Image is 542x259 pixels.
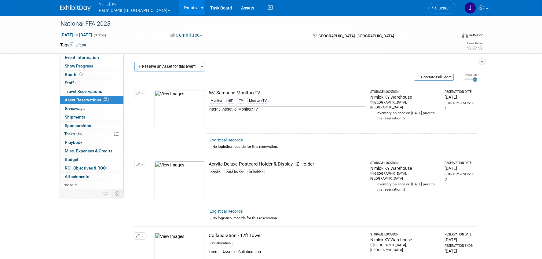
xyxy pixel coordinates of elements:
[210,138,243,142] a: Logistical Records
[60,173,123,181] a: Attachments
[445,248,475,254] div: [DATE]
[60,113,123,121] a: Shipments
[445,161,475,165] div: Reservation Date:
[467,42,483,45] div: Event Rating
[60,5,91,11] img: ExhibitDay
[445,90,475,94] div: Reservation Date:
[445,244,475,248] div: Reservation Ends:
[65,55,99,60] span: Event Information
[445,105,475,111] div: 1
[370,171,439,181] div: [GEOGRAPHIC_DATA], [GEOGRAPHIC_DATA]
[65,123,91,128] span: Sponsorships
[209,170,222,175] div: acrylic
[370,110,439,121] div: Inventory balance on [DATE] prior to this reservation: 2
[445,94,475,100] div: [DATE]
[60,164,123,172] a: ROI, Objectives & ROO
[58,18,447,29] div: National FFA 2025
[60,71,123,79] a: Booth
[317,34,394,38] span: [GEOGRAPHIC_DATA], [GEOGRAPHIC_DATA]
[464,2,476,14] img: Jamie Dunn
[60,122,123,130] a: Sponsorships
[209,249,365,255] div: Internal Asset Id: Collaboration
[76,43,86,47] a: Edit
[225,170,245,175] div: card holder
[60,181,123,189] a: more
[73,32,79,37] span: to
[209,232,365,239] div: Collaboration - 12ft Tower
[60,42,86,48] td: Tags
[101,189,111,197] td: Personalize Event Tab Strip
[370,237,439,243] div: Nimlok KY Warehouse
[464,73,477,77] div: Image Size
[65,97,109,102] span: Asset Reservations
[370,232,439,237] div: Storage Location:
[60,79,123,87] a: Staff1
[370,100,439,110] div: [GEOGRAPHIC_DATA], [GEOGRAPHIC_DATA]
[60,87,123,96] a: Travel Reservations
[60,147,123,155] a: Misc. Expenses & Credits
[99,1,170,7] span: Nimlok KY
[75,81,80,85] span: 1
[445,237,475,243] div: [DATE]
[65,157,79,162] span: Budget
[445,232,475,237] div: Reservation Date:
[247,170,265,175] div: lit holder
[154,90,205,128] img: View Images
[65,115,85,119] span: Shipments
[134,62,199,71] button: Reserve an Asset for this Event
[60,53,123,62] a: Event Information
[370,90,439,94] div: Storage Location:
[103,97,109,102] span: 29
[65,166,106,170] span: ROI, Objectives & ROO
[428,3,456,13] a: Search
[210,216,475,221] div: No logistical records for this reservation.
[445,177,475,183] div: 2
[437,6,451,10] span: Search
[209,98,224,104] div: Monitor
[210,209,243,213] a: Logistical Records
[210,144,475,149] div: No logistical records for this reservation.
[65,72,84,77] span: Booth
[65,89,102,94] span: Travel Reservations
[65,64,93,68] span: Show Progress
[462,33,468,38] img: Format-Inperson.png
[370,94,439,100] div: Nimlok KY Warehouse
[154,161,205,199] img: View Images
[65,140,82,145] span: Playbook
[60,130,123,138] a: Tasks8%
[65,80,80,85] span: Staff
[370,243,439,253] div: [GEOGRAPHIC_DATA], [GEOGRAPHIC_DATA]
[65,148,112,153] span: Misc. Expenses & Credits
[65,174,89,179] span: Attachments
[93,33,106,37] span: (3 days)
[414,74,454,81] button: Generate Pull Sheet
[237,98,245,104] div: TV
[64,131,83,136] span: Tasks
[370,161,439,165] div: Storage Location:
[209,161,365,167] div: Acrylic Deluxe Postcard Holder & Display - Z Holder
[370,181,439,192] div: Inventory balance on [DATE] prior to this reservation: 2
[60,155,123,164] a: Budget
[445,101,475,105] div: Quantity Reserved:
[60,62,123,70] a: Show Progress
[78,72,84,77] span: Booth not reserved yet
[60,138,123,147] a: Playbook
[209,90,365,96] div: 65" Samsung Monitor/TV
[60,96,123,104] a: Asset Reservations29
[445,172,475,177] div: Quantity Reserved:
[76,132,83,136] span: 8%
[60,104,123,113] a: Giveaways
[65,106,85,111] span: Giveaways
[111,189,124,197] td: Toggle Event Tabs
[60,32,92,38] span: [DATE] [DATE]
[420,32,483,41] div: Event Format
[209,241,233,246] div: Collaboration
[226,98,235,104] div: 65"
[370,165,439,171] div: Nimlok KY Warehouse
[209,106,365,112] div: Internal Asset Id: Monitor/TV
[445,165,475,171] div: [DATE]
[64,182,73,187] span: more
[469,33,483,38] div: In-Person
[168,32,205,38] button: Committed
[247,98,269,104] div: Monitor/TV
